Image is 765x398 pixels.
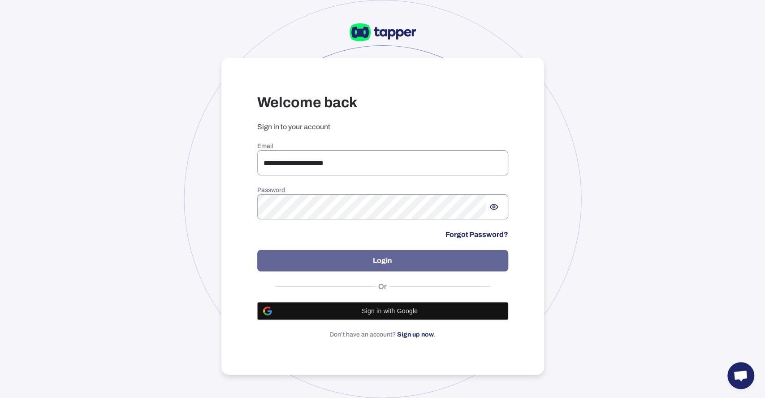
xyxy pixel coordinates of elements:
a: Forgot Password? [445,230,508,239]
p: Don’t have an account? . [257,331,508,339]
p: Sign in to your account [257,122,508,131]
h3: Welcome back [257,94,508,112]
h6: Email [257,142,508,150]
button: Sign in with Google [257,302,508,320]
button: Show password [486,199,502,215]
span: Or [376,282,389,291]
button: Login [257,250,508,271]
a: Sign up now [397,331,434,338]
div: Open chat [727,362,754,389]
h6: Password [257,186,508,194]
span: Sign in with Google [277,307,502,315]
